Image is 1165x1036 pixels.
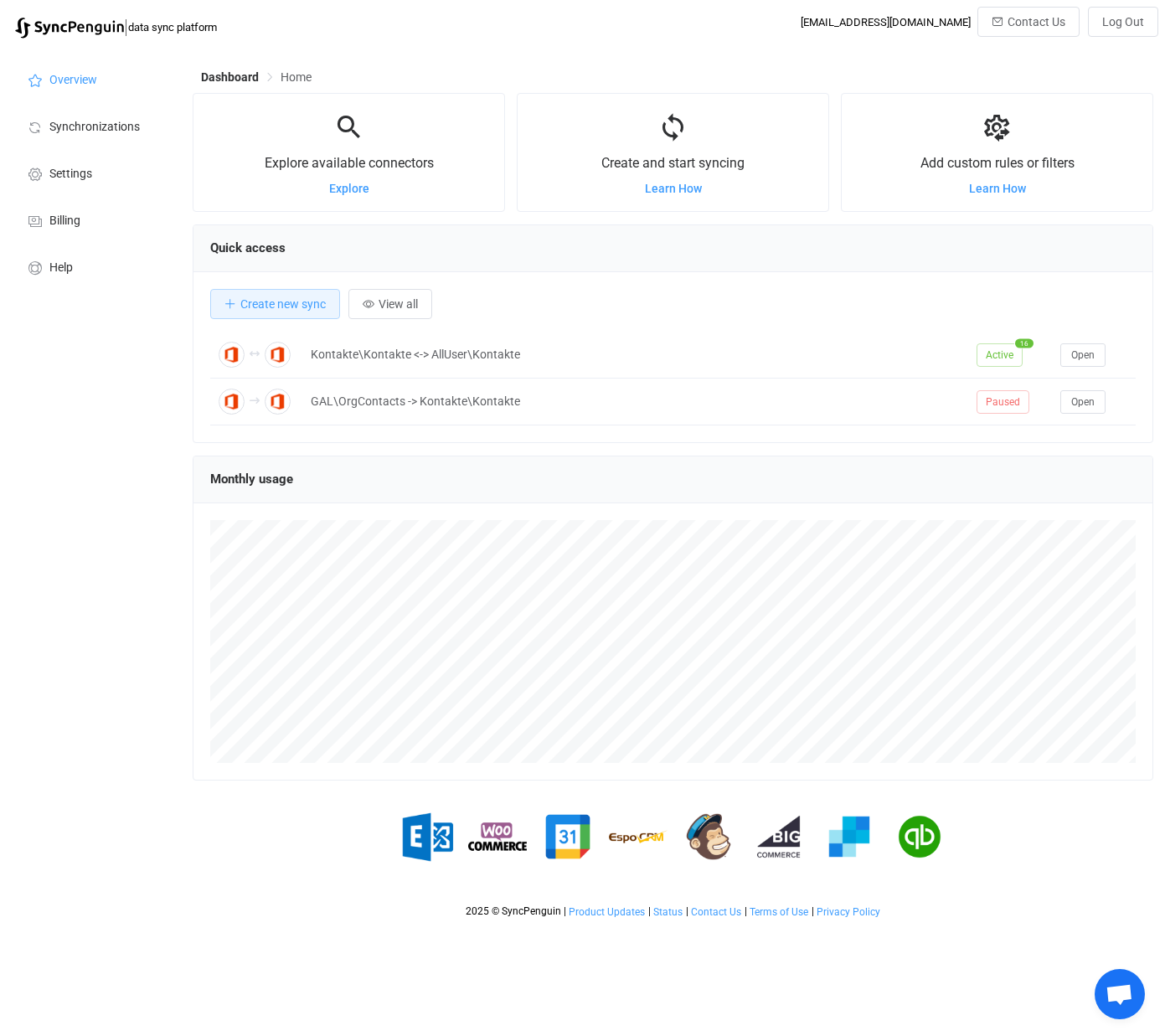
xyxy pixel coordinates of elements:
a: Learn How [969,182,1026,195]
div: Kontakte\Kontakte <-> AllUser\Kontakte [302,345,968,364]
button: Open [1060,343,1106,367]
span: Create new sync [240,297,326,311]
a: Terms of Use [749,906,809,918]
span: Open [1071,396,1095,408]
span: Help [49,261,73,275]
span: Status [653,906,683,918]
span: Add custom rules or filters [920,155,1075,171]
span: Settings [49,168,92,181]
div: [EMAIL_ADDRESS][DOMAIN_NAME] [801,16,971,28]
span: data sync platform [128,21,217,34]
span: Product Updates [569,906,645,918]
img: exchange.png [398,807,456,866]
a: Learn How [645,182,702,195]
img: syncpenguin.svg [15,18,124,39]
span: | [564,905,566,917]
a: Explore [329,182,369,195]
span: Synchronizations [49,121,140,134]
img: mailchimp.png [679,807,738,866]
span: Home [281,70,312,84]
a: Status [652,906,683,918]
span: | [812,905,814,917]
a: |data sync platform [15,15,217,39]
span: Terms of Use [750,906,808,918]
span: Privacy Policy [817,906,880,918]
span: Overview [49,74,97,87]
span: 16 [1015,338,1034,348]
img: google.png [539,807,597,866]
span: | [745,905,747,917]
button: Contact Us [977,7,1080,37]
div: GAL\OrgContacts -> Kontakte\Kontakte [302,392,968,411]
span: Quick access [210,240,286,255]
span: | [686,905,688,917]
button: View all [348,289,432,319]
a: Overview [8,55,176,102]
span: Contact Us [1008,15,1065,28]
button: Open [1060,390,1106,414]
span: Create and start syncing [601,155,745,171]
span: Billing [49,214,80,228]
img: espo-crm.png [609,807,668,866]
a: Contact Us [690,906,742,918]
img: sendgrid.png [820,807,879,866]
a: Synchronizations [8,102,176,149]
span: Log Out [1102,15,1144,28]
span: Dashboard [201,70,259,84]
span: 2025 © SyncPenguin [466,905,561,917]
img: Office 365 Contacts [219,342,245,368]
a: Product Updates [568,906,646,918]
button: Create new sync [210,289,340,319]
a: Privacy Policy [816,906,881,918]
span: View all [379,297,418,311]
span: Active [977,343,1023,367]
span: Monthly usage [210,472,293,487]
img: quickbooks.png [890,807,949,866]
div: Breadcrumb [201,71,312,83]
img: big-commerce.png [750,807,808,866]
img: Office 365 Contacts [265,389,291,415]
img: woo-commerce.png [468,807,527,866]
div: Open chat [1095,969,1145,1019]
span: Explore available connectors [265,155,434,171]
span: | [648,905,651,917]
span: Paused [977,390,1029,414]
button: Log Out [1088,7,1158,37]
a: Settings [8,149,176,196]
a: Help [8,243,176,290]
a: Billing [8,196,176,243]
a: Open [1060,394,1106,408]
a: Open [1060,348,1106,361]
span: | [124,15,128,39]
span: Contact Us [691,906,741,918]
img: Office 365 GAL Contacts [219,389,245,415]
span: Open [1071,349,1095,361]
img: Office 365 Contacts [265,342,291,368]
